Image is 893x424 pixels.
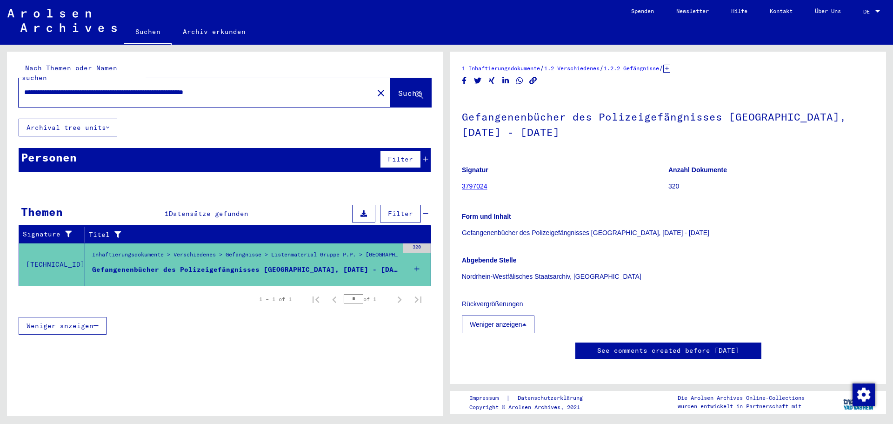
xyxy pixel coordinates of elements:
span: Filter [388,209,413,218]
a: See comments created before [DATE] [597,346,740,356]
button: Weniger anzeigen [462,316,534,333]
img: Zustimmung ändern [853,384,875,406]
a: 1.2.2 Gefängnisse [604,65,659,72]
b: Anzahl Dokumente [668,166,727,174]
span: Suche [398,88,421,98]
div: Themen [21,203,63,220]
div: Signature [23,227,87,242]
span: / [659,64,663,72]
button: Archival tree units [19,119,117,136]
div: 1 – 1 of 1 [259,295,292,303]
button: Share on Facebook [460,75,469,87]
button: Share on LinkedIn [501,75,511,87]
div: 320 [403,243,431,253]
div: Titel [89,227,422,242]
div: Inhaftierungsdokumente > Verschiedenes > Gefängnisse > Listenmaterial Gruppe P.P. > [GEOGRAPHIC_D... [92,250,398,263]
p: Copyright © Arolsen Archives, 2021 [469,403,594,411]
b: Abgebende Stelle [462,256,516,264]
a: 1.2 Verschiedenes [544,65,600,72]
button: First page [307,290,325,309]
b: Form und Inhalt [462,213,511,220]
div: Personen [21,149,77,166]
span: 1 [165,209,169,218]
h1: Gefangenenbücher des Polizeigefängnisses [GEOGRAPHIC_DATA], [DATE] - [DATE] [462,95,874,152]
mat-label: Nach Themen oder Namen suchen [22,64,117,82]
button: Previous page [325,290,344,309]
a: Archiv erkunden [172,20,257,43]
button: Share on Xing [487,75,497,87]
p: Die Arolsen Archives Online-Collections [678,394,805,402]
img: yv_logo.png [841,390,876,414]
b: Signatur [462,166,488,174]
button: Share on WhatsApp [515,75,525,87]
td: [TECHNICAL_ID] [19,243,85,286]
button: Filter [380,150,421,168]
span: / [600,64,604,72]
p: Rückvergrößerungen [462,299,874,309]
div: of 1 [344,295,390,303]
a: 3797024 [462,182,487,190]
span: Datensätze gefunden [169,209,248,218]
div: Zustimmung ändern [852,383,874,405]
div: Gefangenenbücher des Polizeigefängnisses [GEOGRAPHIC_DATA], [DATE] - [DATE] [92,265,398,275]
a: Impressum [469,393,506,403]
mat-icon: close [375,87,387,99]
button: Suche [390,78,431,107]
p: Gefangenenbücher des Polizeigefängnisses [GEOGRAPHIC_DATA], [DATE] - [DATE] [462,228,874,238]
button: Clear [372,83,390,102]
p: Nordrhein-Westfälisches Staatsarchiv, [GEOGRAPHIC_DATA] [462,272,874,282]
span: Weniger anzeigen [27,322,93,330]
div: Titel [89,230,413,240]
button: Next page [390,290,409,309]
p: wurden entwickelt in Partnerschaft mit [678,402,805,411]
a: 1 Inhaftierungsdokumente [462,65,540,72]
span: Filter [388,155,413,163]
a: Datenschutzerklärung [510,393,594,403]
span: DE [863,8,873,15]
button: Last page [409,290,427,309]
div: | [469,393,594,403]
a: Suchen [124,20,172,45]
div: Signature [23,229,78,239]
p: 320 [668,182,874,191]
button: Share on Twitter [473,75,483,87]
button: Filter [380,205,421,222]
button: Copy link [528,75,538,87]
img: Arolsen_neg.svg [7,9,117,32]
span: / [540,64,544,72]
button: Weniger anzeigen [19,317,107,335]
